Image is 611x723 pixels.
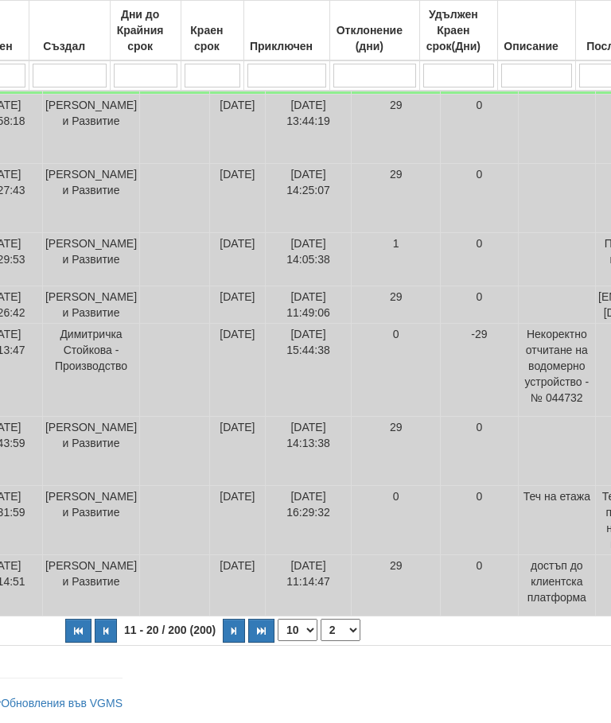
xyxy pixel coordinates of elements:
button: Следваща страница [223,619,245,643]
td: [DATE] 16:29:32 [265,486,351,555]
td: Димитричка Стойкова - Производство [42,324,139,417]
td: [DATE] [209,95,265,164]
td: 0 [441,286,518,324]
td: [PERSON_NAME] и Развитие [42,95,139,164]
td: 29 [352,417,441,486]
td: 0 [352,486,441,555]
td: [DATE] 14:05:38 [265,233,351,286]
td: [PERSON_NAME] и Развитие [42,417,139,486]
td: 0 [441,164,518,233]
p: Теч на етажа [521,488,593,504]
td: [DATE] [209,286,265,324]
th: Описание: No sort applied, activate to apply an ascending sort [498,1,575,61]
td: [DATE] 15:44:38 [265,324,351,417]
td: [DATE] [209,417,265,486]
td: [DATE] 11:14:47 [265,555,351,616]
td: 0 [441,233,518,286]
p: достъп до клиентска платформа [521,558,593,605]
td: [DATE] [209,555,265,616]
td: 29 [352,164,441,233]
td: [PERSON_NAME] и Развитие [42,286,139,324]
td: 29 [352,555,441,616]
td: [DATE] 13:44:19 [265,95,351,164]
td: 0 [352,324,441,417]
td: [DATE] [209,164,265,233]
button: Последна страница [248,619,274,643]
div: Удължен Краен срок(Дни) [422,3,495,57]
td: [PERSON_NAME] и Развитие [42,486,139,555]
td: -29 [441,324,518,417]
span: 11 - 20 / 200 (200) [120,624,220,636]
th: Дни до Крайния срок: No sort applied, activate to apply an ascending sort [111,1,181,61]
td: 1 [352,233,441,286]
div: Описание [500,35,572,57]
td: [PERSON_NAME] и Развитие [42,233,139,286]
select: Страница номер [321,619,360,641]
div: Създал [32,35,107,57]
td: 0 [441,555,518,616]
td: [DATE] [209,486,265,555]
td: 29 [352,286,441,324]
th: Създал: No sort applied, activate to apply an ascending sort [29,1,111,61]
td: 29 [352,95,441,164]
p: Некоректно отчитане на водомерно устройство - № 044732 [521,326,593,406]
td: [DATE] [209,233,265,286]
td: [DATE] 14:13:38 [265,417,351,486]
td: 0 [441,95,518,164]
td: [DATE] [209,324,265,417]
select: Брой редове на страница [278,619,317,641]
td: [DATE] 14:25:07 [265,164,351,233]
th: Краен срок: No sort applied, activate to apply an ascending sort [181,1,244,61]
div: Отклонение (дни) [333,19,417,57]
button: Предишна страница [95,619,117,643]
div: Дни до Крайния срок [113,3,178,57]
th: Отклонение (дни): No sort applied, activate to apply an ascending sort [330,1,420,61]
td: [PERSON_NAME] и Развитие [42,164,139,233]
td: [PERSON_NAME] и Развитие [42,555,139,616]
td: 0 [441,486,518,555]
button: Първа страница [65,619,91,643]
div: Краен срок [184,19,241,57]
th: Приключен: No sort applied, activate to apply an ascending sort [243,1,330,61]
td: [DATE] 11:49:06 [265,286,351,324]
td: 0 [441,417,518,486]
div: Приключен [247,35,328,57]
th: Удължен Краен срок(Дни): No sort applied, activate to apply an ascending sort [420,1,498,61]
